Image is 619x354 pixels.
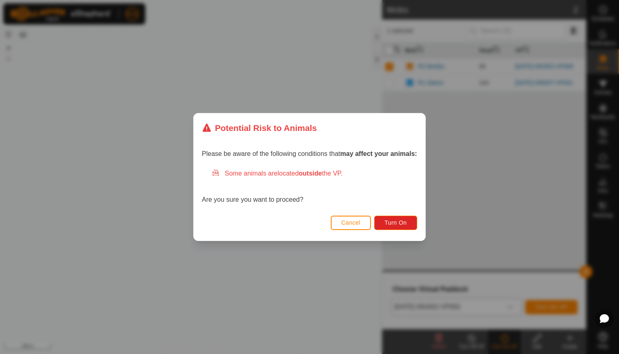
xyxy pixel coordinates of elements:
span: located the VP. [278,170,343,177]
span: Turn On [385,219,407,226]
button: Turn On [375,216,417,230]
span: Please be aware of the following conditions that [202,150,417,157]
button: Cancel [331,216,371,230]
div: Potential Risk to Animals [202,122,317,134]
div: Some animals are [212,169,417,178]
span: Cancel [341,219,361,226]
strong: outside [299,170,322,177]
div: Are you sure you want to proceed? [202,169,417,205]
strong: may affect your animals: [340,150,417,157]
